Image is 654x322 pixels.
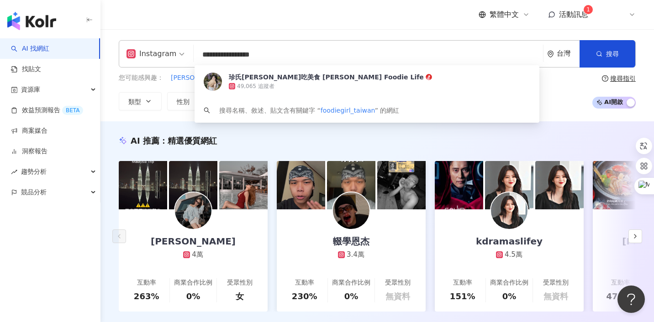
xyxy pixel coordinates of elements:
[169,161,217,209] img: post-image
[490,10,519,20] span: 繁體中文
[170,73,224,83] button: [PERSON_NAME]
[7,12,56,30] img: logo
[128,98,141,105] span: 類型
[119,161,167,209] img: post-image
[613,10,617,20] span: K
[186,291,200,302] div: 0%
[385,278,411,287] div: 受眾性別
[227,278,253,287] div: 受眾性別
[192,250,203,260] div: 4萬
[490,278,528,287] div: 商業合作比例
[453,278,472,287] div: 互動率
[502,291,517,302] div: 0%
[485,161,533,209] img: post-image
[547,51,554,57] span: environment
[219,105,399,115] div: 搜尋名稱、敘述、貼文含有關鍵字 “ ” 的網紅
[168,136,217,145] span: 精選優質網紅
[21,79,40,100] span: 資源庫
[344,291,359,302] div: 0%
[593,161,641,209] img: post-image
[385,291,410,302] div: 無資料
[21,161,47,182] span: 趨勢分析
[11,106,83,115] a: 效益預測報告BETA
[142,235,245,248] div: [PERSON_NAME]
[333,192,369,229] img: KOL Avatar
[171,73,224,83] span: [PERSON_NAME]
[602,75,608,82] span: question-circle
[606,291,634,302] div: 47.2%
[586,6,590,13] span: 1
[11,65,41,74] a: 找貼文
[177,98,190,105] span: 性別
[327,161,375,209] img: post-image
[237,83,274,90] div: 49,065 追蹤者
[606,50,619,57] span: 搜尋
[435,161,483,209] img: post-image
[347,250,364,260] div: 3.4萬
[119,73,163,83] span: 您可能感興趣：
[204,73,222,91] img: KOL Avatar
[11,169,17,175] span: rise
[377,161,426,209] img: post-image
[584,5,593,14] sup: 1
[236,291,244,302] div: 女
[134,291,159,302] div: 263%
[321,107,375,114] span: foodiegirl_taiwan
[559,10,588,19] span: 活動訊息
[467,235,552,248] div: kdramaslifey
[11,126,47,135] a: 商案媒合
[491,192,527,229] img: KOL Avatar
[277,161,325,209] img: post-image
[580,40,635,68] button: 搜尋
[435,209,584,312] a: kdramaslifey4.5萬互動率151%商業合作比例0%受眾性別無資料
[332,278,370,287] div: 商業合作比例
[127,47,176,61] div: Instagram
[543,291,568,302] div: 無資料
[450,291,475,302] div: 151%
[174,278,212,287] div: 商業合作比例
[611,278,630,287] div: 互動率
[119,92,162,110] button: 類型
[292,291,317,302] div: 230%
[535,161,584,209] img: post-image
[505,250,522,260] div: 4.5萬
[137,278,156,287] div: 互動率
[557,50,580,57] div: 台灣
[175,192,211,229] img: KOL Avatar
[204,107,210,114] span: search
[21,182,47,203] span: 競品分析
[277,209,426,312] a: 輟學恩杰3.4萬互動率230%商業合作比例0%受眾性別無資料
[219,161,268,209] img: post-image
[131,135,217,146] div: AI 推薦 ：
[11,147,47,156] a: 洞察報告
[11,44,49,53] a: searchAI 找網紅
[119,209,268,312] a: [PERSON_NAME]4萬互動率263%商業合作比例0%受眾性別女
[610,75,636,82] div: 搜尋指引
[167,92,210,110] button: 性別
[229,73,424,82] div: 珍氏[PERSON_NAME]吃美食 [PERSON_NAME] Foodie Life
[324,235,379,248] div: 輟學恩杰
[543,278,569,287] div: 受眾性別
[295,278,314,287] div: 互動率
[617,286,645,313] iframe: Help Scout Beacon - Open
